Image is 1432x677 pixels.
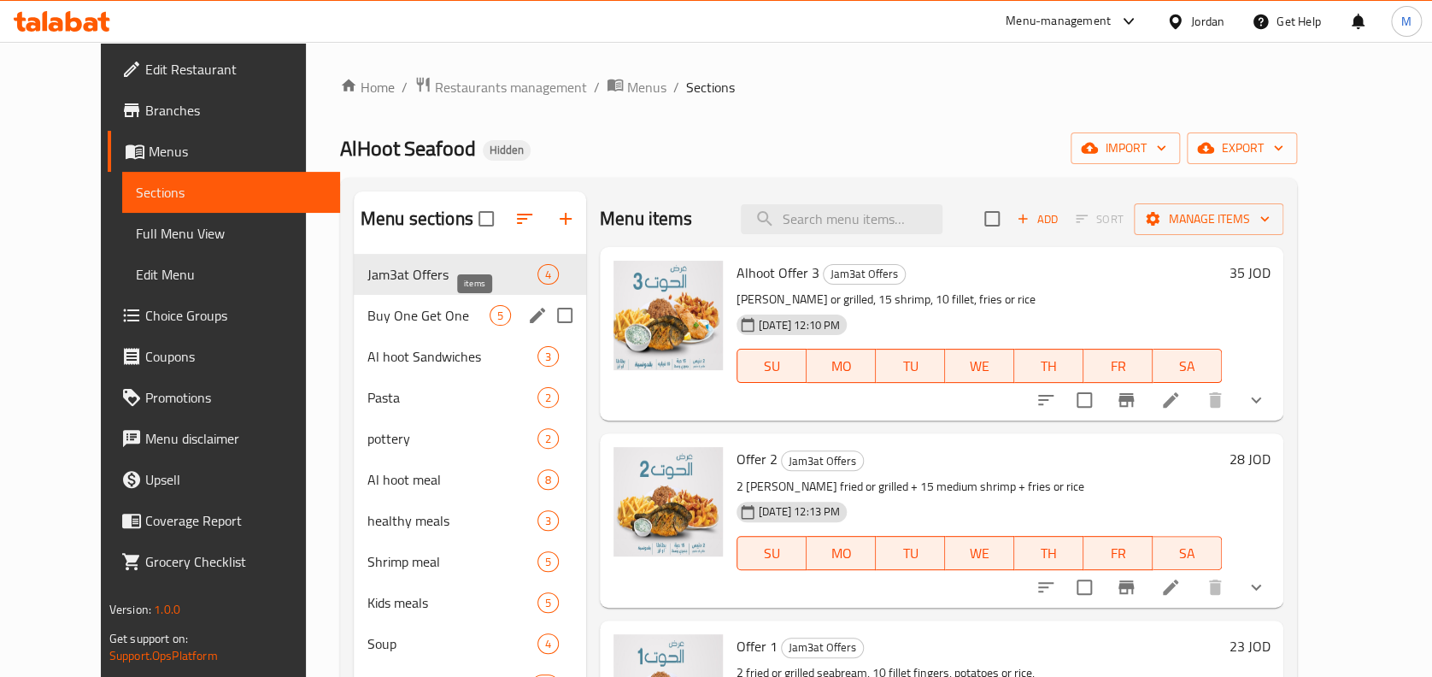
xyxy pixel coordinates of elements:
[782,638,863,657] span: Jam3at Offers
[1106,567,1147,608] button: Branch-specific-item
[108,90,340,131] a: Branches
[737,260,819,286] span: Alhoot Offer 3
[109,598,151,621] span: Version:
[1191,12,1224,31] div: Jordan
[1229,261,1270,285] h6: 35 JOD
[354,295,586,336] div: Buy One Get One5edit
[537,264,559,285] div: items
[1071,132,1180,164] button: import
[613,261,723,370] img: Alhoot Offer 3
[367,387,537,408] span: Pasta
[1021,541,1077,566] span: TH
[1159,354,1215,379] span: SA
[108,500,340,541] a: Coverage Report
[807,536,876,570] button: MO
[1066,569,1102,605] span: Select to update
[752,317,847,333] span: [DATE] 12:10 PM
[435,77,587,97] span: Restaurants management
[1006,11,1111,32] div: Menu-management
[538,267,558,283] span: 4
[367,551,537,572] span: Shrimp meal
[367,305,490,326] span: Buy One Get One
[340,76,1297,98] nav: breadcrumb
[1065,206,1134,233] span: Select section first
[145,510,326,531] span: Coverage Report
[537,592,559,613] div: items
[1194,567,1235,608] button: delete
[1235,567,1276,608] button: show more
[945,536,1014,570] button: WE
[1235,380,1276,421] button: show more
[367,264,537,285] span: Jam3at Offers
[737,536,807,570] button: SU
[1246,577,1266,598] svg: Show Choices
[1106,380,1147,421] button: Branch-specific-item
[538,349,558,365] span: 3
[538,636,558,652] span: 4
[483,143,531,157] span: Hidden
[109,627,188,650] span: Get support on:
[1153,536,1222,570] button: SA
[340,77,395,97] a: Home
[154,598,180,621] span: 1.0.0
[1066,382,1102,418] span: Select to update
[367,346,537,367] span: Al hoot Sandwiches
[600,206,693,232] h2: Menu items
[1090,541,1146,566] span: FR
[538,472,558,488] span: 8
[1090,354,1146,379] span: FR
[974,201,1010,237] span: Select section
[354,582,586,623] div: Kids meals5
[537,346,559,367] div: items
[354,336,586,377] div: Al hoot Sandwiches3
[354,500,586,541] div: healthy meals3
[490,308,510,324] span: 5
[1229,634,1270,658] h6: 23 JOD
[876,349,945,383] button: TU
[354,541,586,582] div: Shrimp meal5
[1160,390,1181,410] a: Edit menu item
[538,554,558,570] span: 5
[525,303,550,328] button: edit
[945,349,1014,383] button: WE
[108,418,340,459] a: Menu disclaimer
[781,450,864,471] div: Jam3at Offers
[741,204,942,234] input: search
[483,140,531,161] div: Hidden
[1187,132,1297,164] button: export
[367,469,537,490] span: Al hoot meal
[1014,536,1083,570] button: TH
[537,387,559,408] div: items
[354,459,586,500] div: Al hoot meal8
[752,503,847,520] span: [DATE] 12:13 PM
[1083,536,1153,570] button: FR
[1010,206,1065,233] button: Add
[367,428,537,449] div: pottery
[744,541,800,566] span: SU
[145,305,326,326] span: Choice Groups
[367,633,537,654] span: Soup
[807,349,876,383] button: MO
[537,510,559,531] div: items
[813,541,869,566] span: MO
[122,254,340,295] a: Edit Menu
[538,595,558,611] span: 5
[737,446,778,472] span: Offer 2
[108,295,340,336] a: Choice Groups
[686,77,735,97] span: Sections
[952,541,1007,566] span: WE
[537,469,559,490] div: items
[122,213,340,254] a: Full Menu View
[1200,138,1283,159] span: export
[361,206,473,232] h2: Menu sections
[108,336,340,377] a: Coupons
[537,428,559,449] div: items
[1401,12,1411,31] span: M
[145,100,326,121] span: Branches
[145,387,326,408] span: Promotions
[813,354,869,379] span: MO
[136,182,326,203] span: Sections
